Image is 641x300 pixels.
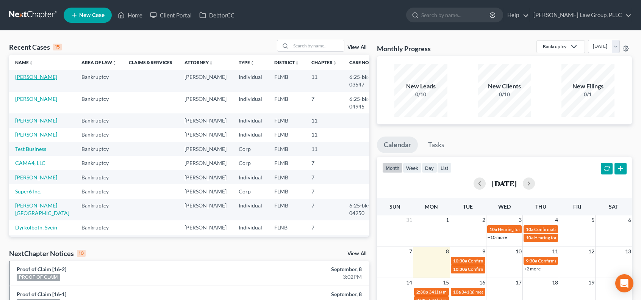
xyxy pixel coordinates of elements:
a: [PERSON_NAME] [15,174,57,181]
div: September, 8 [252,291,361,298]
span: 14 [405,278,413,287]
td: 11 [305,142,343,156]
a: View All [347,45,366,50]
a: Home [114,8,146,22]
td: [PERSON_NAME] [178,170,233,184]
td: FLMB [268,170,305,184]
td: [PERSON_NAME] [178,156,233,170]
td: FLMB [268,235,305,249]
td: [PERSON_NAME] [178,184,233,198]
input: Search by name... [421,8,491,22]
i: unfold_more [333,61,337,65]
td: 7 [305,170,343,184]
div: 3:02PM [252,273,361,281]
span: Confirmation Status Conference for [PERSON_NAME] [468,258,575,264]
td: Bankruptcy [75,184,123,198]
td: 7 [305,184,343,198]
div: 0/1 [561,91,614,98]
span: 18 [551,278,559,287]
td: Bankruptcy [75,199,123,220]
span: Mon [425,203,438,210]
span: 10a [526,235,533,240]
td: [PERSON_NAME] [178,113,233,127]
span: Hearing for Diss et [PERSON_NAME] et al [498,226,579,232]
td: FLNB [268,220,305,234]
input: Search by name... [291,40,344,51]
a: [PERSON_NAME] [15,74,57,80]
div: September, 8 [252,265,361,273]
span: 2:30p [416,289,428,295]
button: week [403,163,422,173]
a: Chapterunfold_more [311,60,337,65]
td: Bankruptcy [75,128,123,142]
span: 10:30a [453,258,467,264]
a: Calendar [377,137,418,153]
td: [PERSON_NAME] [178,235,233,249]
div: PROOF OF CLAIM [17,274,60,281]
a: Proof of Claim [16-1] [17,291,66,297]
td: [PERSON_NAME] [178,92,233,113]
a: Dyrkolbotn, Svein [15,224,57,231]
td: Individual [233,92,268,113]
span: 341(a) meeting for Bravo Brio Restaurants, LLC [461,289,555,295]
td: 11 [305,235,343,249]
td: 11 [305,70,343,91]
a: Help [503,8,529,22]
td: Corp [233,235,268,249]
span: Confirmation Status Conference for [534,226,605,232]
a: Districtunfold_more [274,60,299,65]
td: FLMB [268,142,305,156]
td: FLMB [268,92,305,113]
td: Individual [233,220,268,234]
span: 10a [489,226,497,232]
td: Bankruptcy [75,113,123,127]
span: New Case [79,13,105,18]
span: 15 [442,278,450,287]
td: Corp [233,142,268,156]
a: Super6 Inc. [15,188,41,195]
div: 15 [53,44,62,50]
td: Individual [233,170,268,184]
td: 6:25-bk-03547 [343,70,380,91]
td: Corp [233,184,268,198]
a: Typeunfold_more [239,60,255,65]
a: [PERSON_NAME] [15,131,57,138]
button: list [437,163,452,173]
span: 12 [588,247,595,256]
span: 5 [591,215,595,225]
h3: Monthly Progress [377,44,431,53]
td: [PERSON_NAME] [178,128,233,142]
span: Sun [389,203,400,210]
td: Individual [233,113,268,127]
a: Attorneyunfold_more [184,60,213,65]
span: 10a [526,226,533,232]
div: 10 [77,250,86,257]
td: Bankruptcy [75,92,123,113]
th: Claims & Services [123,55,178,70]
td: Bankruptcy [75,70,123,91]
div: Open Intercom Messenger [615,274,633,292]
span: 1 [445,215,450,225]
i: unfold_more [369,61,374,65]
h2: [DATE] [492,179,517,187]
span: Thu [535,203,546,210]
td: [PERSON_NAME] [178,142,233,156]
a: View All [347,251,366,256]
a: [PERSON_NAME] [15,117,57,124]
span: 17 [515,278,522,287]
a: Nameunfold_more [15,60,33,65]
td: FLMB [268,70,305,91]
span: 10a [453,289,461,295]
td: 7 [305,156,343,170]
a: Client Portal [146,8,195,22]
span: 8 [445,247,450,256]
span: 6 [627,215,632,225]
td: [PERSON_NAME] [178,220,233,234]
span: 16 [478,278,486,287]
span: Sat [609,203,618,210]
td: Individual [233,199,268,220]
td: FLMB [268,113,305,127]
td: FLMB [268,184,305,198]
i: unfold_more [29,61,33,65]
td: Bankruptcy [75,220,123,234]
